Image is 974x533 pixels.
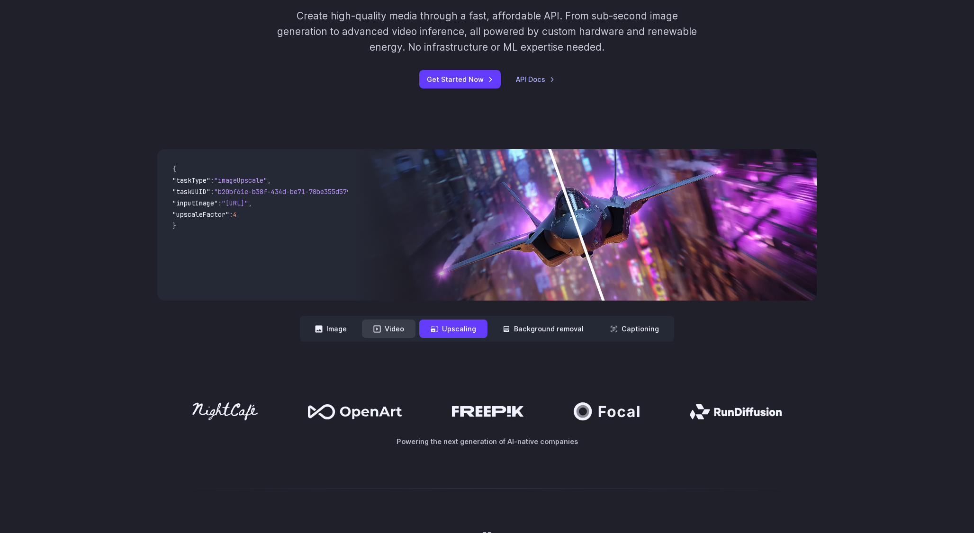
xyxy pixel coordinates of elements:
button: Background removal [491,320,595,338]
span: : [229,210,233,219]
button: Captioning [599,320,670,338]
button: Video [362,320,415,338]
span: , [248,199,252,207]
span: "imageUpscale" [214,176,267,185]
span: "[URL]" [222,199,248,207]
span: { [172,165,176,173]
a: API Docs [516,74,555,85]
img: Futuristic stealth jet streaking through a neon-lit cityscape with glowing purple exhaust [355,149,817,301]
button: Upscaling [419,320,487,338]
span: "inputImage" [172,199,218,207]
span: : [210,187,214,196]
p: Create high-quality media through a fast, affordable API. From sub-second image generation to adv... [276,8,698,55]
a: Get Started Now [419,70,501,89]
span: : [210,176,214,185]
span: } [172,222,176,230]
span: , [267,176,271,185]
span: 4 [233,210,237,219]
span: : [218,199,222,207]
button: Image [304,320,358,338]
span: "b20bf61e-b38f-434d-be71-78be355d5795" [214,187,358,196]
span: "taskType" [172,176,210,185]
span: "upscaleFactor" [172,210,229,219]
p: Powering the next generation of AI-native companies [157,436,817,447]
span: "taskUUID" [172,187,210,196]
